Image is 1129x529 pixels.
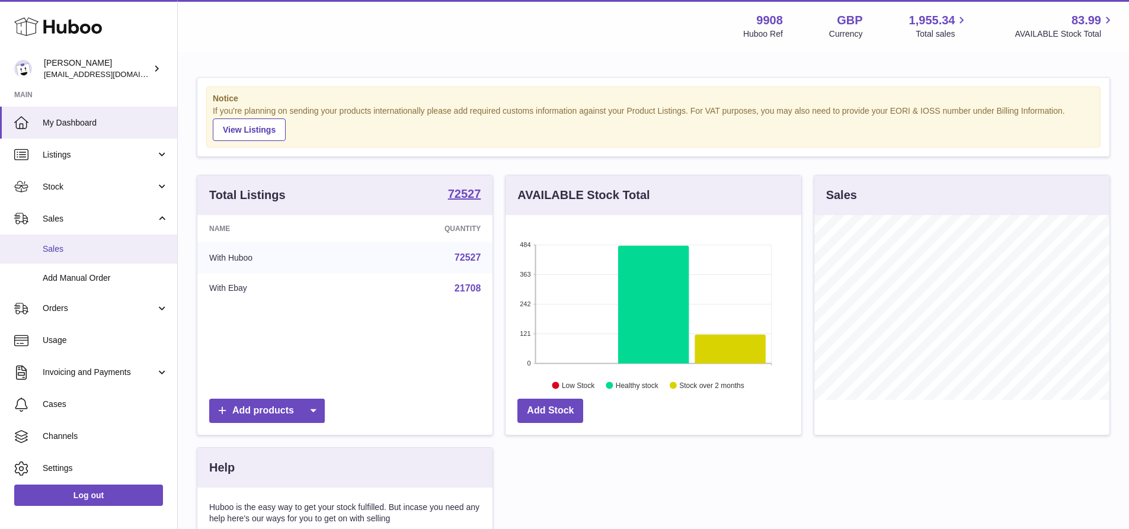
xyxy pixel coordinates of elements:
text: 0 [527,360,531,367]
span: Usage [43,335,168,346]
span: Sales [43,213,156,225]
span: My Dashboard [43,117,168,129]
text: 484 [520,241,530,248]
a: 1,955.34 Total sales [909,12,969,40]
h3: Total Listings [209,187,286,203]
th: Quantity [353,215,492,242]
span: Sales [43,243,168,255]
a: Add Stock [517,399,583,423]
span: [EMAIL_ADDRESS][DOMAIN_NAME] [44,69,174,79]
a: 21708 [455,283,481,293]
h3: Help [209,460,235,476]
a: 72527 [455,252,481,262]
img: tbcollectables@hotmail.co.uk [14,60,32,78]
span: Stock [43,181,156,193]
span: Add Manual Order [43,272,168,284]
text: 242 [520,300,530,307]
td: With Huboo [197,242,353,273]
h3: Sales [826,187,857,203]
a: View Listings [213,118,286,141]
strong: 72527 [448,188,481,200]
strong: GBP [837,12,862,28]
span: Channels [43,431,168,442]
td: With Ebay [197,273,353,304]
th: Name [197,215,353,242]
text: Stock over 2 months [680,381,744,389]
span: Orders [43,303,156,314]
strong: Notice [213,93,1094,104]
span: Total sales [916,28,968,40]
span: Invoicing and Payments [43,367,156,378]
span: Cases [43,399,168,410]
strong: 9908 [756,12,783,28]
span: 83.99 [1072,12,1101,28]
a: Add products [209,399,325,423]
div: [PERSON_NAME] [44,57,151,80]
span: Listings [43,149,156,161]
a: Log out [14,485,163,506]
span: Settings [43,463,168,474]
a: 83.99 AVAILABLE Stock Total [1015,12,1115,40]
text: 363 [520,271,530,278]
h3: AVAILABLE Stock Total [517,187,650,203]
div: Huboo Ref [743,28,783,40]
text: Healthy stock [616,381,659,389]
div: Currency [829,28,863,40]
div: If you're planning on sending your products internationally please add required customs informati... [213,105,1094,141]
a: 72527 [448,188,481,202]
span: 1,955.34 [909,12,955,28]
span: AVAILABLE Stock Total [1015,28,1115,40]
p: Huboo is the easy way to get your stock fulfilled. But incase you need any help here's our ways f... [209,502,481,524]
text: Low Stock [562,381,595,389]
text: 121 [520,330,530,337]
